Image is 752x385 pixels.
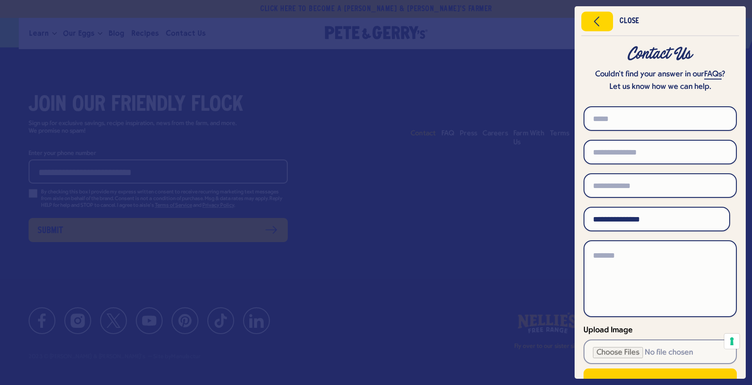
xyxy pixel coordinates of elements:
p: Let us know how we can help. [584,81,737,93]
div: Contact Us [584,46,737,62]
button: Close menu [581,12,613,31]
p: Couldn’t find your answer in our ? [584,68,737,81]
span: Upload Image [584,326,633,335]
button: Your consent preferences for tracking technologies [724,334,739,349]
a: FAQs [704,70,722,80]
div: Close [619,18,639,25]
